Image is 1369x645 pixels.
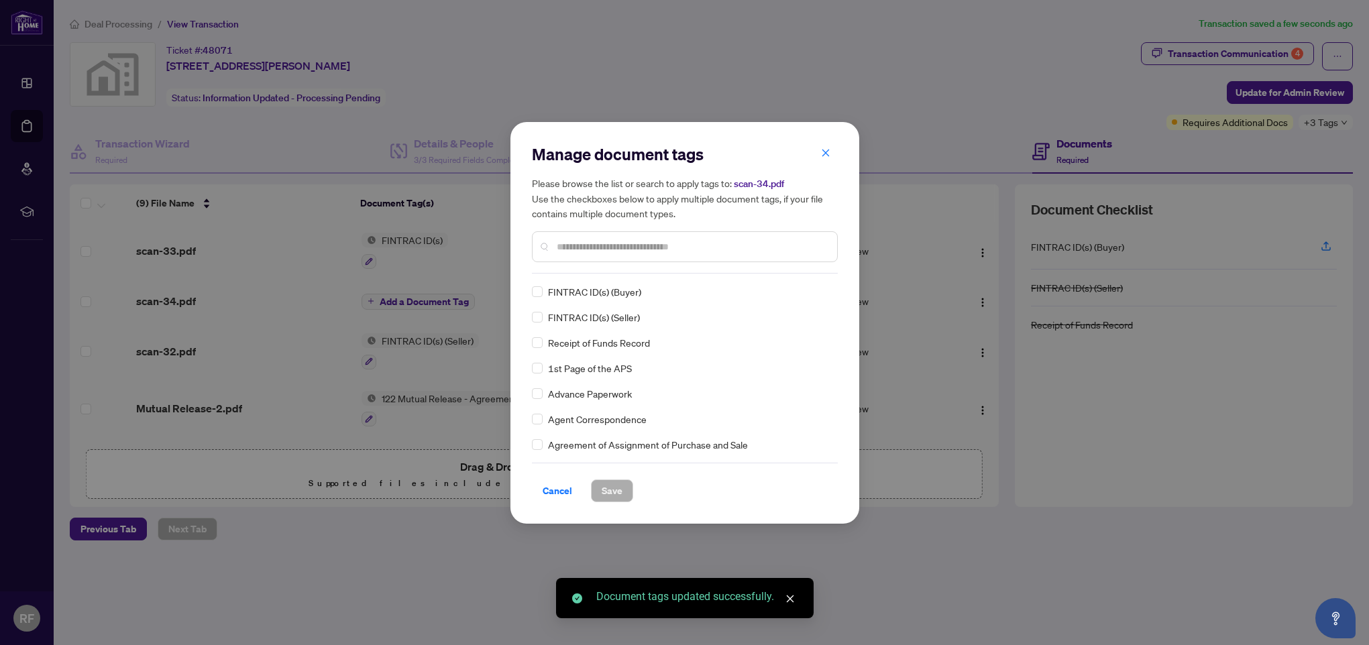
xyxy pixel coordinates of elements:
[785,594,795,603] span: close
[532,479,583,502] button: Cancel
[532,176,838,221] h5: Please browse the list or search to apply tags to: Use the checkboxes below to apply multiple doc...
[548,412,647,426] span: Agent Correspondence
[591,479,633,502] button: Save
[548,437,748,452] span: Agreement of Assignment of Purchase and Sale
[548,335,650,350] span: Receipt of Funds Record
[548,310,640,325] span: FINTRAC ID(s) (Seller)
[821,148,830,158] span: close
[783,591,798,606] a: Close
[596,589,798,605] div: Document tags updated successfully.
[734,178,784,190] span: scan-34.pdf
[1315,598,1356,638] button: Open asap
[532,143,838,165] h2: Manage document tags
[543,480,572,502] span: Cancel
[548,386,632,401] span: Advance Paperwork
[548,361,632,375] span: 1st Page of the APS
[572,593,582,603] span: check-circle
[548,284,641,299] span: FINTRAC ID(s) (Buyer)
